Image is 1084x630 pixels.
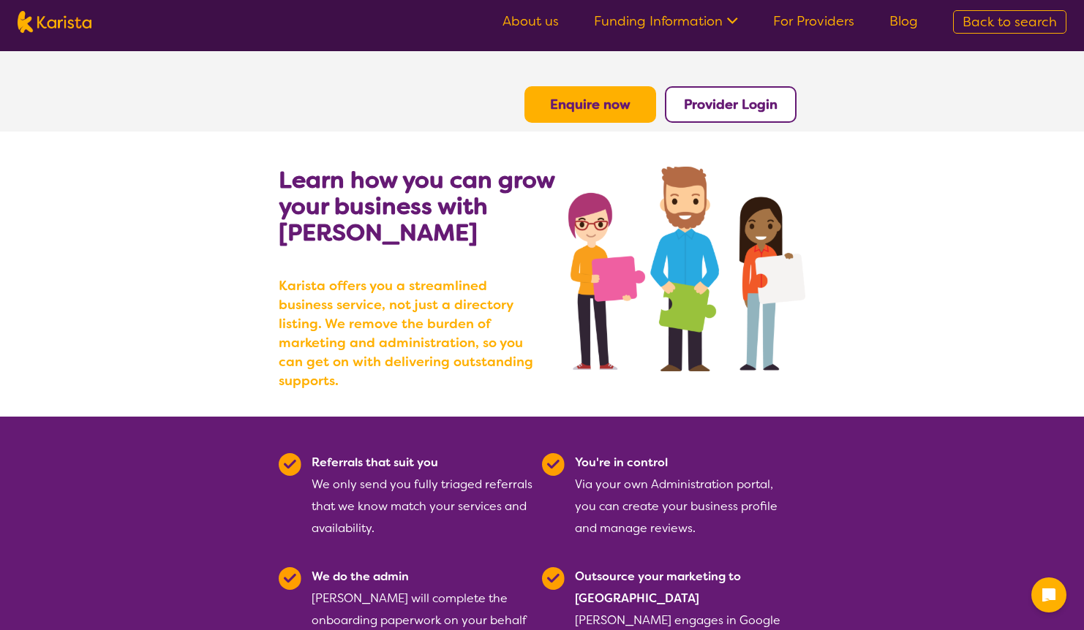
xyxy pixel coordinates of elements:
b: You're in control [575,455,668,470]
img: Tick [279,567,301,590]
button: Provider Login [665,86,797,123]
img: Tick [542,453,565,476]
a: Enquire now [550,96,631,113]
img: grow your business with Karista [568,167,805,371]
b: Learn how you can grow your business with [PERSON_NAME] [279,164,554,248]
b: Referrals that suit you [312,455,438,470]
a: About us [503,12,559,30]
img: Tick [279,453,301,476]
a: Provider Login [684,96,778,113]
img: Tick [542,567,565,590]
div: We only send you fully triaged referrals that we know match your services and availability. [312,452,533,539]
a: Blog [889,12,918,30]
a: Back to search [953,10,1066,34]
button: Enquire now [524,86,656,123]
a: For Providers [773,12,854,30]
span: Back to search [963,13,1057,31]
b: Outsource your marketing to [GEOGRAPHIC_DATA] [575,569,741,606]
b: We do the admin [312,569,409,584]
a: Funding Information [594,12,738,30]
img: Karista logo [18,11,91,33]
b: Karista offers you a streamlined business service, not just a directory listing. We remove the bu... [279,276,542,390]
div: Via your own Administration portal, you can create your business profile and manage reviews. [575,452,797,539]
